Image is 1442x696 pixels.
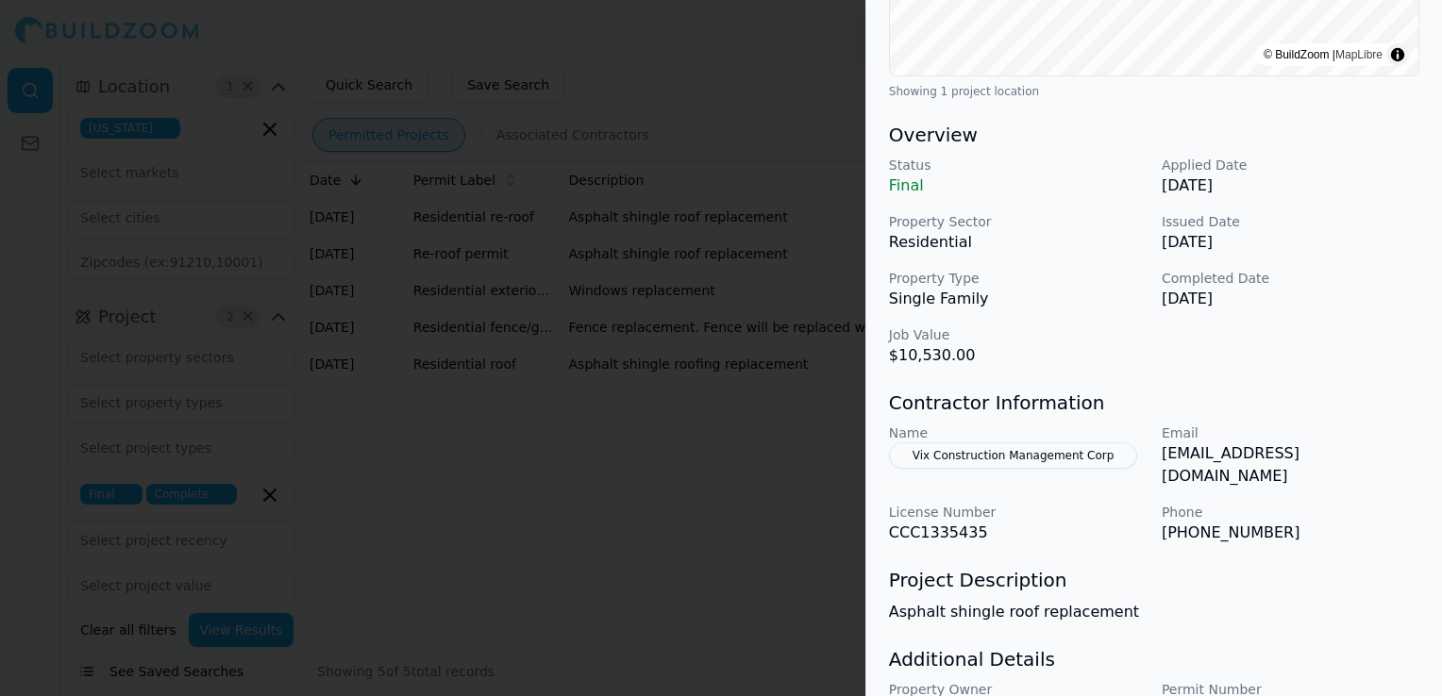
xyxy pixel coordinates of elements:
p: Property Type [889,269,1147,288]
p: [DATE] [1162,288,1419,310]
p: Property Sector [889,212,1147,231]
p: Status [889,156,1147,174]
p: [DATE] [1162,231,1419,254]
div: © BuildZoom | [1264,45,1383,64]
p: Completed Date [1162,269,1419,288]
p: $10,530.00 [889,344,1147,367]
h3: Contractor Information [889,389,1419,416]
p: Job Value [889,325,1147,344]
p: Name [889,423,1147,442]
p: License Number [889,503,1147,522]
p: [DATE] [1162,174,1419,197]
p: [PHONE_NUMBER] [1162,522,1419,544]
button: Vix Construction Management Corp [889,442,1138,469]
h3: Overview [889,122,1419,148]
p: Residential [889,231,1147,254]
p: Applied Date [1162,156,1419,174]
div: Showing 1 project location [889,84,1419,99]
summary: Toggle attribution [1386,43,1409,66]
p: CCC1335435 [889,522,1147,544]
p: Issued Date [1162,212,1419,231]
a: MapLibre [1335,48,1383,61]
p: [EMAIL_ADDRESS][DOMAIN_NAME] [1162,442,1419,488]
p: Email [1162,423,1419,442]
p: Asphalt shingle roof replacement [889,601,1419,623]
p: Single Family [889,288,1147,310]
h3: Additional Details [889,646,1419,672]
p: Phone [1162,503,1419,522]
p: Final [889,174,1147,197]
h3: Project Description [889,567,1419,593]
